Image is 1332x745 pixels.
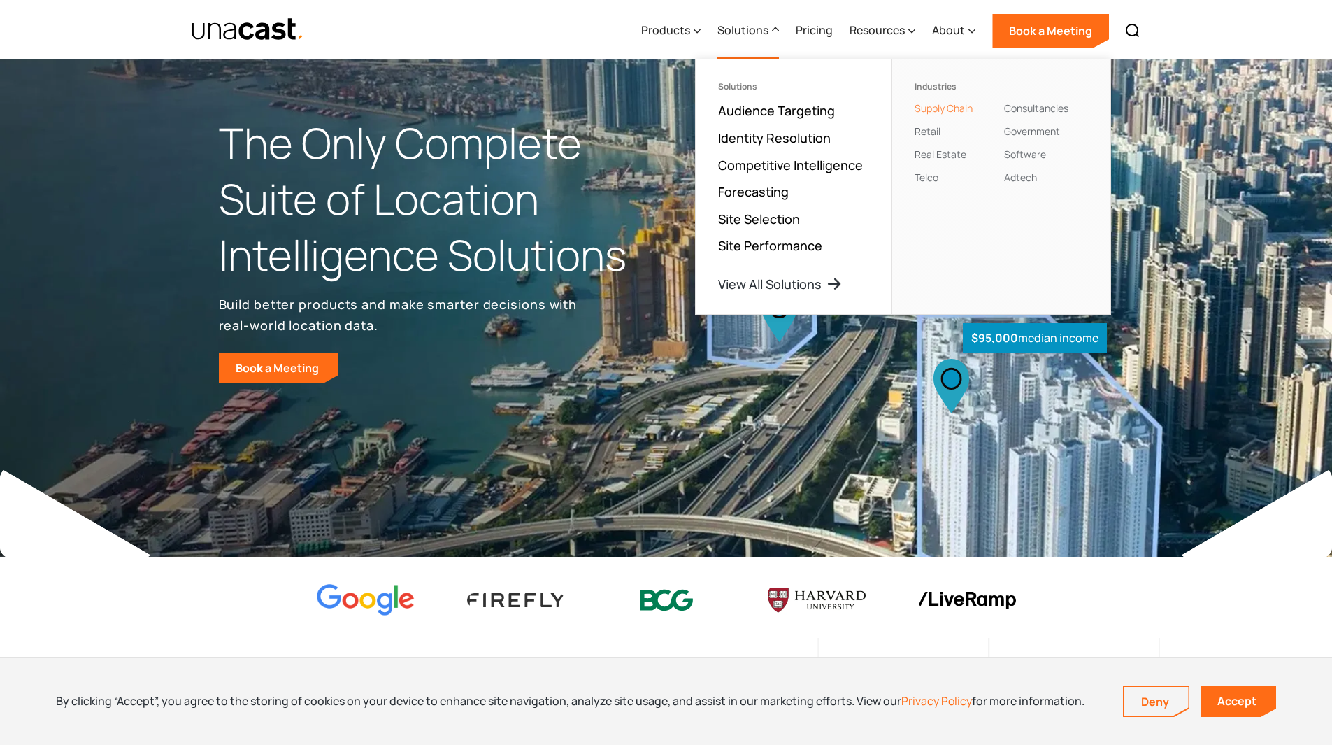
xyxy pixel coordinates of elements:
[901,693,972,709] a: Privacy Policy
[641,22,690,38] div: Products
[467,593,565,606] img: Firefly Advertising logo
[718,102,835,119] a: Audience Targeting
[1201,686,1276,717] a: Accept
[1004,148,1046,161] a: Software
[718,157,863,173] a: Competitive Intelligence
[850,22,905,38] div: Resources
[56,693,1084,709] div: By clicking “Accept”, you agree to the storing of cookies on your device to enhance site navigati...
[915,101,973,115] a: Supply Chain
[718,276,843,292] a: View All Solutions
[932,22,965,38] div: About
[915,171,938,184] a: Telco
[915,125,940,138] a: Retail
[317,584,415,617] img: Google logo Color
[915,148,966,161] a: Real Estate
[219,294,582,336] p: Build better products and make smarter decisions with real-world location data.
[971,330,1018,346] strong: $95,000
[641,2,701,59] div: Products
[191,17,305,42] a: home
[718,211,800,227] a: Site Selection
[1124,22,1141,39] img: Search icon
[932,2,975,59] div: About
[918,592,1016,609] img: liveramp logo
[717,22,768,38] div: Solutions
[718,129,831,146] a: Identity Resolution
[219,353,338,383] a: Book a Meeting
[1004,171,1037,184] a: Adtech
[963,323,1107,353] div: median income
[768,583,866,617] img: Harvard U logo
[718,237,822,254] a: Site Performance
[617,581,715,620] img: BCG logo
[695,59,1111,315] nav: Solutions
[219,115,666,283] h1: The Only Complete Suite of Location Intelligence Solutions
[1004,125,1060,138] a: Government
[992,14,1109,48] a: Book a Meeting
[796,2,833,59] a: Pricing
[850,2,915,59] div: Resources
[718,82,869,92] div: Solutions
[717,2,779,59] div: Solutions
[1004,101,1068,115] a: Consultancies
[915,82,998,92] div: Industries
[191,17,305,42] img: Unacast text logo
[718,183,789,200] a: Forecasting
[1124,687,1189,716] a: Deny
